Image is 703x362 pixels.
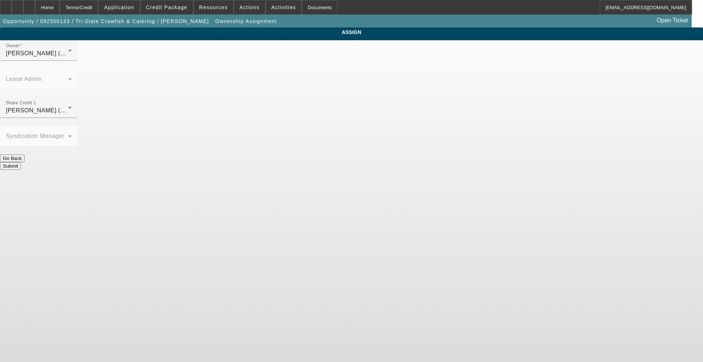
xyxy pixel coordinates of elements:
mat-label: Owner [6,44,19,48]
span: Ownership Assignment [215,18,277,24]
button: Ownership Assignment [213,15,279,28]
span: ASSIGN [5,29,698,35]
span: Activities [271,4,296,10]
button: Application [98,0,140,14]
mat-label: Syndication Manager [6,133,64,139]
button: Actions [234,0,265,14]
span: Application [104,4,134,10]
button: Credit Package [141,0,193,14]
span: Opportunity / 092500143 / Tri-State Crawfish & Catering / [PERSON_NAME] [3,18,209,24]
mat-label: Share Credit 1 [6,101,36,105]
span: Actions [239,4,260,10]
button: Activities [266,0,302,14]
span: Credit Package [146,4,187,10]
button: Resources [194,0,233,14]
span: [PERSON_NAME] (Lvl 3) [6,50,76,56]
mat-label: Lease Admin [6,76,42,82]
span: [PERSON_NAME] (Lvl 19) [6,107,79,113]
span: Resources [199,4,228,10]
a: Open Ticket [654,14,691,27]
